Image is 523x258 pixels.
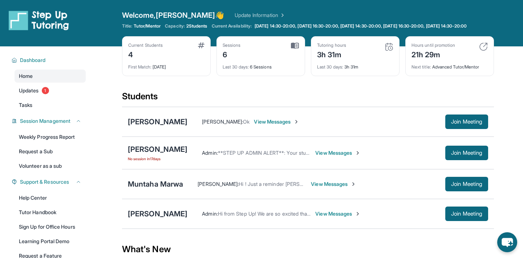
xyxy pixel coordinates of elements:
a: Sign Up for Office Hours [15,220,86,233]
img: Chevron-Right [293,119,299,125]
span: View Messages [311,180,356,188]
div: 3h 31m [317,60,393,70]
span: Admin : [202,211,218,217]
a: Learning Portal Demo [15,235,86,248]
button: Join Meeting [445,146,488,160]
img: Chevron-Right [350,181,356,187]
div: 21h 29m [411,48,455,60]
span: Ok [243,118,250,125]
div: [PERSON_NAME] [128,209,187,219]
div: 4 [128,48,163,60]
span: Last 30 days : [223,64,249,70]
button: Join Meeting [445,207,488,221]
span: Dashboard [20,57,46,64]
span: Session Management [20,117,70,125]
div: Muntaha Marwa [128,179,183,189]
div: 6 [223,48,241,60]
div: [DATE] [128,60,204,70]
div: Current Students [128,42,163,48]
span: Hi ! Just a reminder [PERSON_NAME] has their first tutoring session right now please let me know ... [239,181,510,187]
a: Home [15,70,86,83]
img: card [479,42,488,51]
span: Updates [19,87,39,94]
div: 6 Sessions [223,60,299,70]
button: chat-button [497,232,517,252]
img: card [291,42,299,49]
div: [PERSON_NAME] [128,144,187,154]
span: Tutor/Mentor [134,23,161,29]
div: 3h 31m [317,48,346,60]
img: Chevron-Right [355,211,361,217]
div: [PERSON_NAME] [128,117,187,127]
span: Title: [122,23,132,29]
span: First Match : [128,64,151,70]
a: Updates1 [15,84,86,97]
span: 1 [42,87,49,94]
span: Current Availability: [212,23,252,29]
span: Tasks [19,101,32,109]
span: Join Meeting [451,182,482,186]
div: Tutoring hours [317,42,346,48]
img: card [385,42,393,51]
span: Join Meeting [451,151,482,155]
img: logo [9,10,69,30]
a: Weekly Progress Report [15,130,86,143]
div: Sessions [223,42,241,48]
a: Help Center [15,191,86,204]
div: Hours until promotion [411,42,455,48]
span: View Messages [315,149,361,157]
img: card [198,42,204,48]
span: Last 30 days : [317,64,343,70]
a: Request a Sub [15,145,86,158]
span: View Messages [315,210,361,217]
span: Capacity: [165,23,185,29]
span: Admin : [202,150,218,156]
span: [PERSON_NAME] : [198,181,239,187]
a: [DATE] 14:30-20:00, [DATE] 16:30-20:00, [DATE] 14:30-20:00, [DATE] 16:30-20:00, [DATE] 14:30-20:00 [253,23,468,29]
span: View Messages [254,118,299,125]
span: Home [19,72,33,80]
button: Join Meeting [445,115,488,129]
span: Next title : [411,64,431,70]
button: Session Management [17,117,81,125]
span: 2 Students [186,23,207,29]
span: [PERSON_NAME] : [202,118,243,125]
button: Support & Resources [17,178,81,186]
button: Join Meeting [445,177,488,191]
span: Welcome, [PERSON_NAME] 👋 [122,10,224,20]
span: No session in 17 days [128,156,187,162]
a: Volunteer as a sub [15,159,86,172]
a: Tutor Handbook [15,206,86,219]
span: [DATE] 14:30-20:00, [DATE] 16:30-20:00, [DATE] 14:30-20:00, [DATE] 16:30-20:00, [DATE] 14:30-20:00 [255,23,467,29]
span: Support & Resources [20,178,69,186]
img: Chevron-Right [355,150,361,156]
img: Chevron Right [278,12,285,19]
span: Join Meeting [451,120,482,124]
div: Students [122,91,494,107]
a: Update Information [235,12,285,19]
div: Advanced Tutor/Mentor [411,60,488,70]
a: Tasks [15,99,86,112]
span: Join Meeting [451,212,482,216]
button: Dashboard [17,57,81,64]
